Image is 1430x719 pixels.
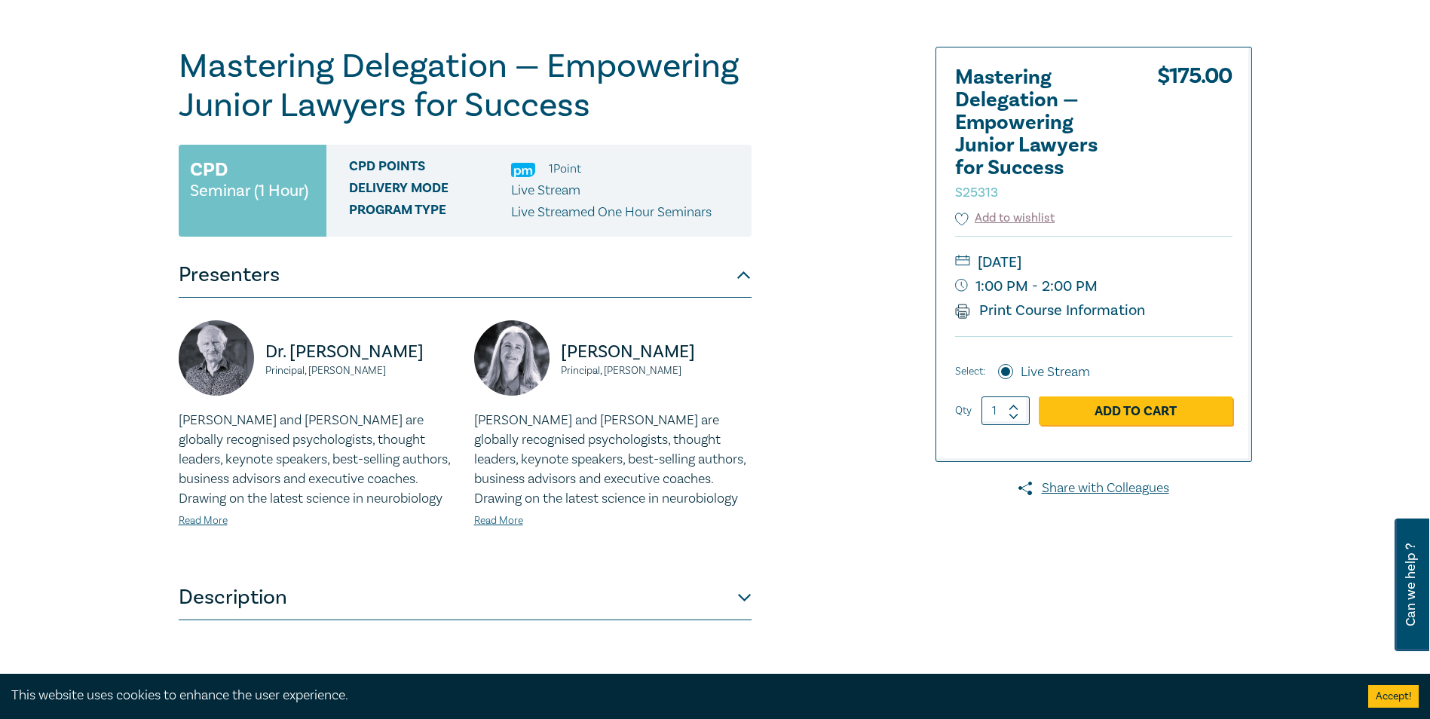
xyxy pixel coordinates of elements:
[955,184,998,201] small: S25313
[179,252,752,298] button: Presenters
[955,301,1146,320] a: Print Course Information
[190,156,228,183] h3: CPD
[955,363,985,380] span: Select:
[1157,66,1232,210] div: $ 175.00
[561,366,752,376] small: Principal, [PERSON_NAME]
[511,163,535,177] img: Practice Management & Business Skills
[511,203,712,222] p: Live Streamed One Hour Seminars
[179,47,752,125] h1: Mastering Delegation — Empowering Junior Lawyers for Success
[474,411,752,509] p: [PERSON_NAME] and [PERSON_NAME] are globally recognised psychologists, thought leaders, keynote s...
[265,366,456,376] small: Principal, [PERSON_NAME]
[349,203,511,222] span: Program type
[955,274,1232,298] small: 1:00 PM - 2:00 PM
[349,181,511,200] span: Delivery Mode
[935,479,1252,498] a: Share with Colleagues
[11,686,1346,705] div: This website uses cookies to enhance the user experience.
[179,514,228,528] a: Read More
[179,320,254,396] img: https://s3.ap-southeast-2.amazonaws.com/leo-cussen-store-production-content/Contacts/Bob%20Murray...
[1404,528,1418,642] span: Can we help ?
[549,159,581,179] li: 1 Point
[265,340,456,364] p: Dr. [PERSON_NAME]
[190,183,308,198] small: Seminar (1 Hour)
[955,402,972,419] label: Qty
[981,396,1030,425] input: 1
[955,210,1055,227] button: Add to wishlist
[1021,363,1090,382] label: Live Stream
[955,250,1232,274] small: [DATE]
[955,66,1121,202] h2: Mastering Delegation — Empowering Junior Lawyers for Success
[474,320,550,396] img: https://s3.ap-southeast-2.amazonaws.com/leo-cussen-store-production-content/Contacts/Alicia%20For...
[1368,685,1419,708] button: Accept cookies
[1039,396,1232,425] a: Add to Cart
[179,411,456,509] p: [PERSON_NAME] and [PERSON_NAME] are globally recognised psychologists, thought leaders, keynote s...
[561,340,752,364] p: [PERSON_NAME]
[179,575,752,620] button: Description
[349,159,511,179] span: CPD Points
[474,514,523,528] a: Read More
[511,182,580,199] span: Live Stream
